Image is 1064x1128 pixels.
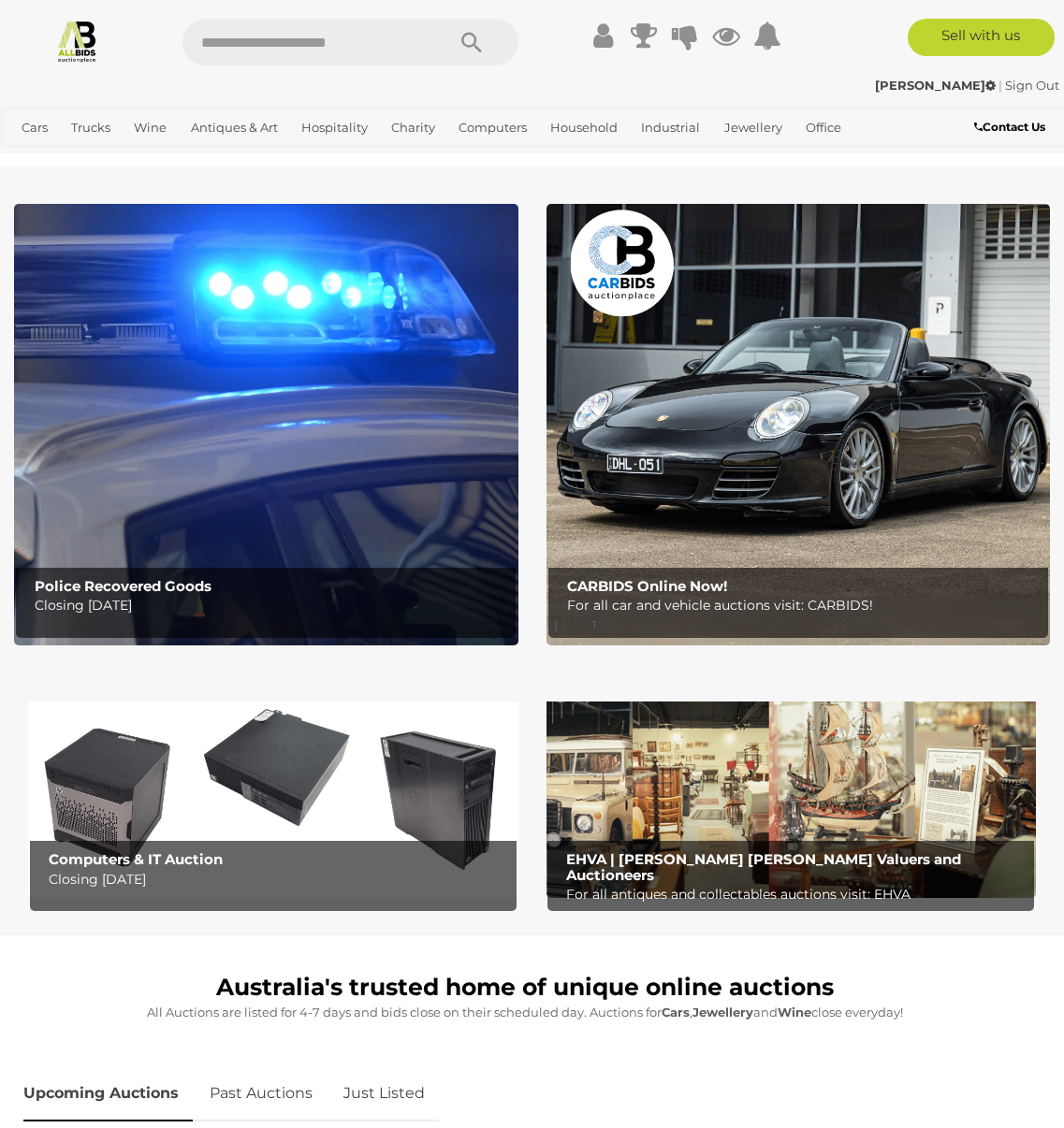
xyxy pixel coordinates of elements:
img: EHVA | Evans Hastings Valuers and Auctioneers [547,683,1037,898]
a: EHVA | Evans Hastings Valuers and Auctioneers EHVA | [PERSON_NAME] [PERSON_NAME] Valuers and Auct... [547,683,1037,898]
h1: Australia's trusted home of unique online auctions [23,975,1027,1001]
a: Sign Out [1005,78,1059,93]
a: CARBIDS Online Now! CARBIDS Online Now! For all car and vehicle auctions visit: CARBIDS! [547,204,1051,645]
a: [PERSON_NAME] [875,78,998,93]
p: For all car and vehicle auctions visit: CARBIDS! [567,594,1039,617]
b: CARBIDS Online Now! [567,577,727,595]
a: Antiques & Art [183,112,285,143]
a: Hospitality [294,112,375,143]
a: Charity [384,112,443,143]
img: Allbids.com.au [55,19,99,63]
a: Sell with us [908,19,1055,56]
strong: Cars [662,1005,690,1020]
a: Just Listed [329,1066,439,1121]
strong: [PERSON_NAME] [875,78,996,93]
strong: Jewellery [692,1005,753,1020]
a: Police Recovered Goods Police Recovered Goods Closing [DATE] [14,204,518,645]
a: Jewellery [717,112,790,143]
a: Upcoming Auctions [23,1066,193,1121]
strong: Wine [778,1005,811,1020]
a: [GEOGRAPHIC_DATA] [76,143,224,174]
p: For all antiques and collectables auctions visit: EHVA [566,883,1025,906]
a: Office [798,112,849,143]
b: Contact Us [974,120,1045,134]
a: Sports [14,143,67,174]
a: Wine [126,112,174,143]
a: Computers [451,112,534,143]
a: Contact Us [974,117,1050,137]
a: Industrial [634,112,707,143]
a: Computers & IT Auction Computers & IT Auction Closing [DATE] [28,683,518,897]
button: Search [425,19,518,65]
p: Closing [DATE] [49,868,507,891]
img: CARBIDS Online Now! [547,204,1051,645]
span: | [998,78,1002,93]
img: Computers & IT Auction [28,683,518,897]
a: Past Auctions [196,1066,327,1121]
a: Household [543,112,625,143]
b: Computers & IT Auction [49,850,223,868]
a: Trucks [64,112,118,143]
b: Police Recovered Goods [35,577,211,595]
a: Cars [14,112,55,143]
p: Closing [DATE] [35,594,506,617]
img: Police Recovered Goods [14,204,518,645]
b: EHVA | [PERSON_NAME] [PERSON_NAME] Valuers and Auctioneers [566,850,961,884]
p: All Auctions are listed for 4-7 days and bids close on their scheduled day. Auctions for , and cl... [23,1002,1027,1023]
